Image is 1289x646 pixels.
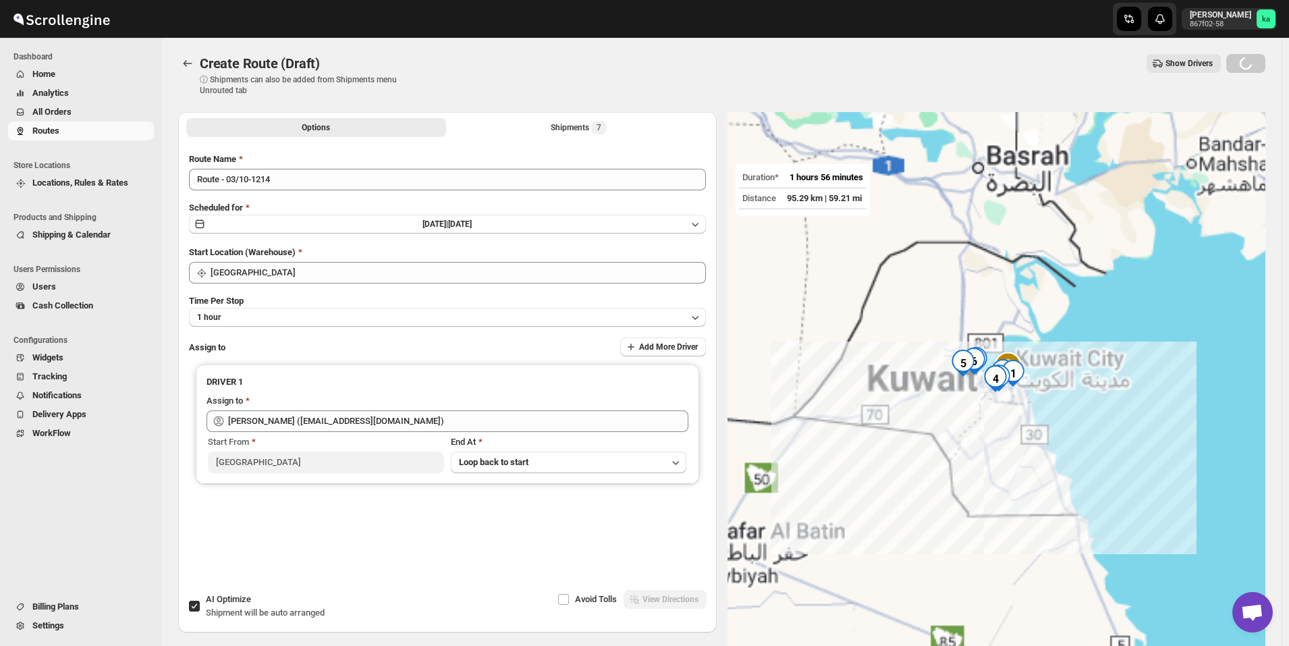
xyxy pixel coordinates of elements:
[189,296,244,306] span: Time Per Stop
[32,88,69,98] span: Analytics
[787,193,862,203] span: 95.29 km | 59.21 mi
[8,405,154,424] button: Delivery Apps
[1257,9,1276,28] span: khaled alrashidi
[8,173,154,192] button: Locations, Rules & Rates
[639,342,698,352] span: Add More Driver
[32,601,79,612] span: Billing Plans
[742,193,776,203] span: Distance
[207,394,243,408] div: Assign to
[451,435,687,449] div: End At
[620,338,706,356] button: Add More Driver
[459,457,528,467] span: Loop back to start
[206,608,325,618] span: Shipment will be auto arranged
[206,594,251,604] span: AI Optimize
[200,55,320,72] span: Create Route (Draft)
[742,172,779,182] span: Duration*
[32,126,59,136] span: Routes
[13,51,155,62] span: Dashboard
[32,371,67,381] span: Tracking
[8,277,154,296] button: Users
[957,342,995,379] div: 7
[32,230,111,240] span: Shipping & Calendar
[302,122,330,133] span: Options
[1232,592,1273,632] div: Open chat
[186,118,446,137] button: All Route Options
[197,312,221,323] span: 1 hour
[189,154,236,164] span: Route Name
[8,386,154,405] button: Notifications
[32,178,128,188] span: Locations, Rules & Rates
[980,359,1018,397] div: 3
[994,354,1032,392] div: 1
[1262,15,1270,24] text: ka
[228,410,688,432] input: Search assignee
[189,308,706,327] button: 1 hour
[8,367,154,386] button: Tracking
[8,296,154,315] button: Cash Collection
[422,219,448,229] span: [DATE] |
[32,620,64,630] span: Settings
[189,342,225,352] span: Assign to
[8,616,154,635] button: Settings
[178,142,717,576] div: All Route Options
[955,342,993,380] div: 6
[13,335,155,346] span: Configurations
[208,437,249,447] span: Start From
[984,354,1022,392] div: 2
[13,212,155,223] span: Products and Shipping
[13,160,155,171] span: Store Locations
[207,375,688,389] h3: DRIVER 1
[32,390,82,400] span: Notifications
[1165,58,1213,69] span: Show Drivers
[32,69,55,79] span: Home
[211,262,706,284] input: Search location
[32,107,72,117] span: All Orders
[189,215,706,234] button: [DATE]|[DATE]
[1182,8,1277,30] button: User menu
[944,344,982,382] div: 5
[11,2,112,36] img: ScrollEngine
[8,348,154,367] button: Widgets
[189,247,296,257] span: Start Location (Warehouse)
[448,219,472,229] span: [DATE]
[597,122,601,133] span: 7
[178,54,197,73] button: Routes
[32,281,56,292] span: Users
[32,428,71,438] span: WorkFlow
[1147,54,1221,73] button: Show Drivers
[8,65,154,84] button: Home
[575,594,617,604] span: Avoid Tolls
[189,203,243,213] span: Scheduled for
[32,300,93,311] span: Cash Collection
[200,74,412,96] p: ⓘ Shipments can also be added from Shipments menu Unrouted tab
[790,172,863,182] span: 1 hours 56 minutes
[8,225,154,244] button: Shipping & Calendar
[8,103,154,122] button: All Orders
[1190,9,1251,20] p: [PERSON_NAME]
[8,424,154,443] button: WorkFlow
[13,264,155,275] span: Users Permissions
[449,118,709,137] button: Selected Shipments
[8,84,154,103] button: Analytics
[551,121,607,134] div: Shipments
[32,409,86,419] span: Delivery Apps
[189,169,706,190] input: Eg: Bengaluru Route
[977,360,1014,398] div: 4
[32,352,63,362] span: Widgets
[8,597,154,616] button: Billing Plans
[451,452,687,473] button: Loop back to start
[8,122,154,140] button: Routes
[1190,20,1251,28] p: 867f02-58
